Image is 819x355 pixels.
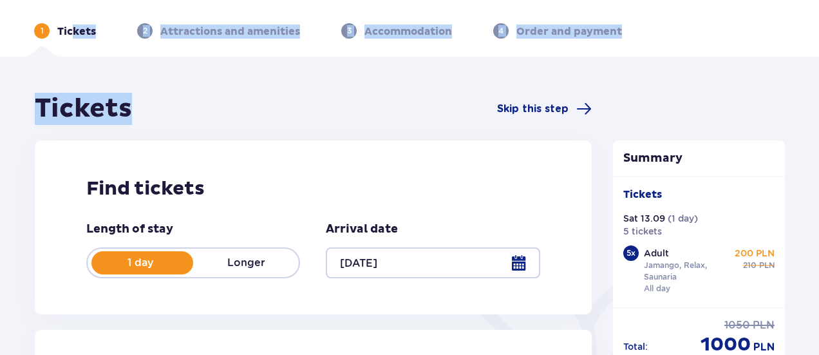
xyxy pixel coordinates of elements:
h1: Tickets [35,93,132,125]
p: Jamango, Relax, Saunaria [644,260,733,283]
p: Length of stay [86,222,173,237]
p: 1050 [724,318,750,332]
h2: Find tickets [86,177,540,201]
p: Accommodation [364,24,452,39]
p: 1 day [88,256,193,270]
p: 1 [41,25,44,37]
p: Total : [623,340,648,353]
p: Attractions and amenities [160,24,300,39]
p: All day [644,283,670,294]
p: 2 [143,25,147,37]
p: Tickets [623,187,662,202]
p: PLN [759,260,775,271]
span: Skip this step [497,102,569,116]
p: Sat 13.09 [623,212,665,225]
p: PLN [753,318,775,332]
p: 200 PLN [735,247,775,260]
p: Adult [644,247,669,260]
p: Arrival date [326,222,398,237]
p: ( 1 day ) [668,212,698,225]
p: 210 [743,260,757,271]
div: 5 x [623,245,639,261]
p: 5 tickets [623,225,662,238]
p: 4 [498,25,504,37]
p: Order and payment [516,24,622,39]
p: Summary [613,151,786,166]
p: Tickets [57,24,96,39]
p: 3 [347,25,352,37]
p: Longer [193,256,299,270]
p: PLN [753,340,775,354]
a: Skip this step [497,101,592,117]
